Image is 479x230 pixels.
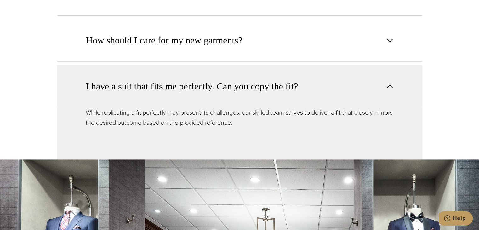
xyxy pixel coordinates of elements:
[86,33,242,47] span: How should I care for my new garments?
[86,107,394,128] p: While replicating a fit perfectly may present its challenges, our skilled team strives to deliver...
[57,107,422,159] div: I have a suit that fits me perfectly. Can you copy the fit?
[57,65,422,107] button: I have a suit that fits me perfectly. Can you copy the fit?
[439,211,473,227] iframe: Opens a widget where you can chat to one of our agents
[57,19,422,62] button: How should I care for my new garments?
[86,79,298,93] span: I have a suit that fits me perfectly. Can you copy the fit?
